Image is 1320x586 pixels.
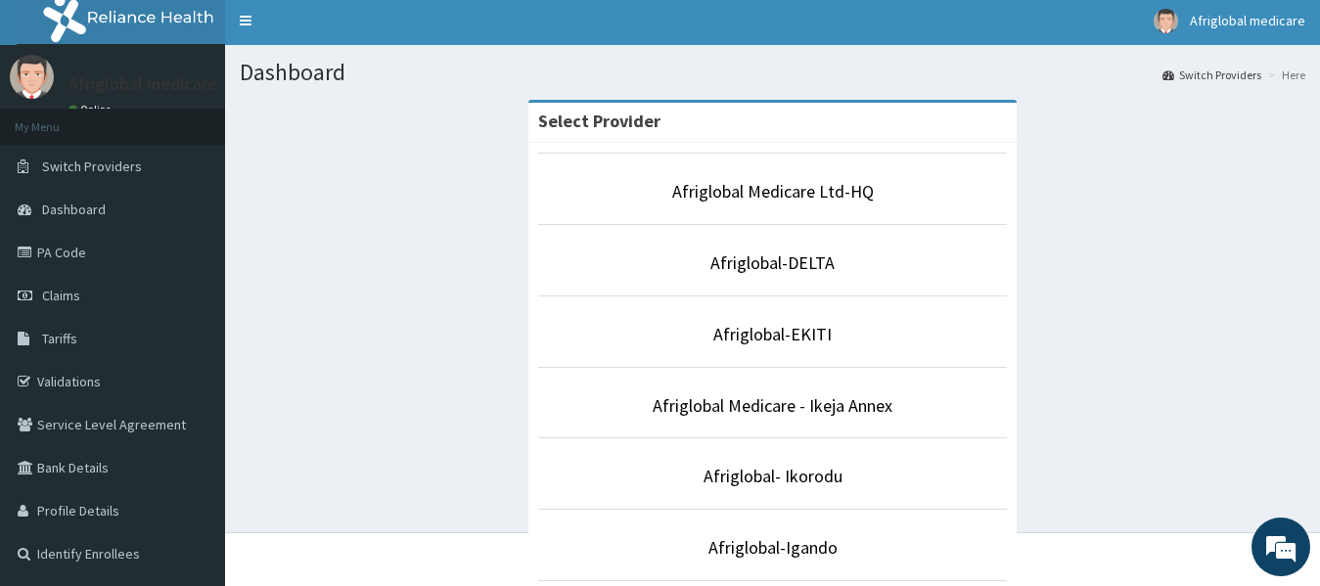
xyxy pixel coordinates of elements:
[42,330,77,347] span: Tariffs
[708,536,838,559] a: Afriglobal-Igando
[1263,67,1305,83] li: Here
[1162,67,1261,83] a: Switch Providers
[10,55,54,99] img: User Image
[42,201,106,218] span: Dashboard
[710,251,835,274] a: Afriglobal-DELTA
[42,287,80,304] span: Claims
[653,394,892,417] a: Afriglobal Medicare - Ikeja Annex
[704,465,842,487] a: Afriglobal- Ikorodu
[68,75,217,93] p: Afriglobal medicare
[672,180,874,203] a: Afriglobal Medicare Ltd-HQ
[240,60,1305,85] h1: Dashboard
[42,158,142,175] span: Switch Providers
[1190,12,1305,29] span: Afriglobal medicare
[538,110,660,132] strong: Select Provider
[713,323,832,345] a: Afriglobal-EKITI
[68,103,115,116] a: Online
[1154,9,1178,33] img: User Image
